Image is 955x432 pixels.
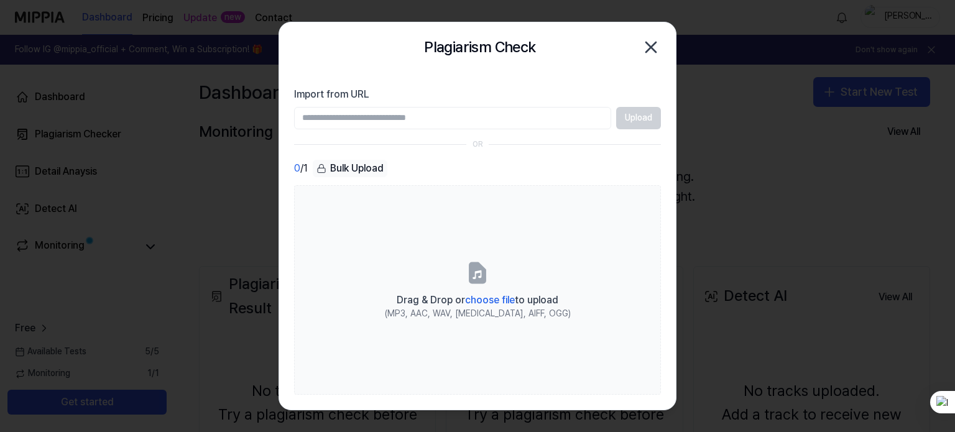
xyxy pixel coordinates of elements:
[424,35,535,59] h2: Plagiarism Check
[397,294,558,306] span: Drag & Drop or to upload
[313,160,387,178] button: Bulk Upload
[294,160,308,178] div: / 1
[385,308,571,320] div: (MP3, AAC, WAV, [MEDICAL_DATA], AIFF, OGG)
[313,160,387,177] div: Bulk Upload
[294,161,300,176] span: 0
[465,294,515,306] span: choose file
[473,139,483,150] div: OR
[294,87,661,102] label: Import from URL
